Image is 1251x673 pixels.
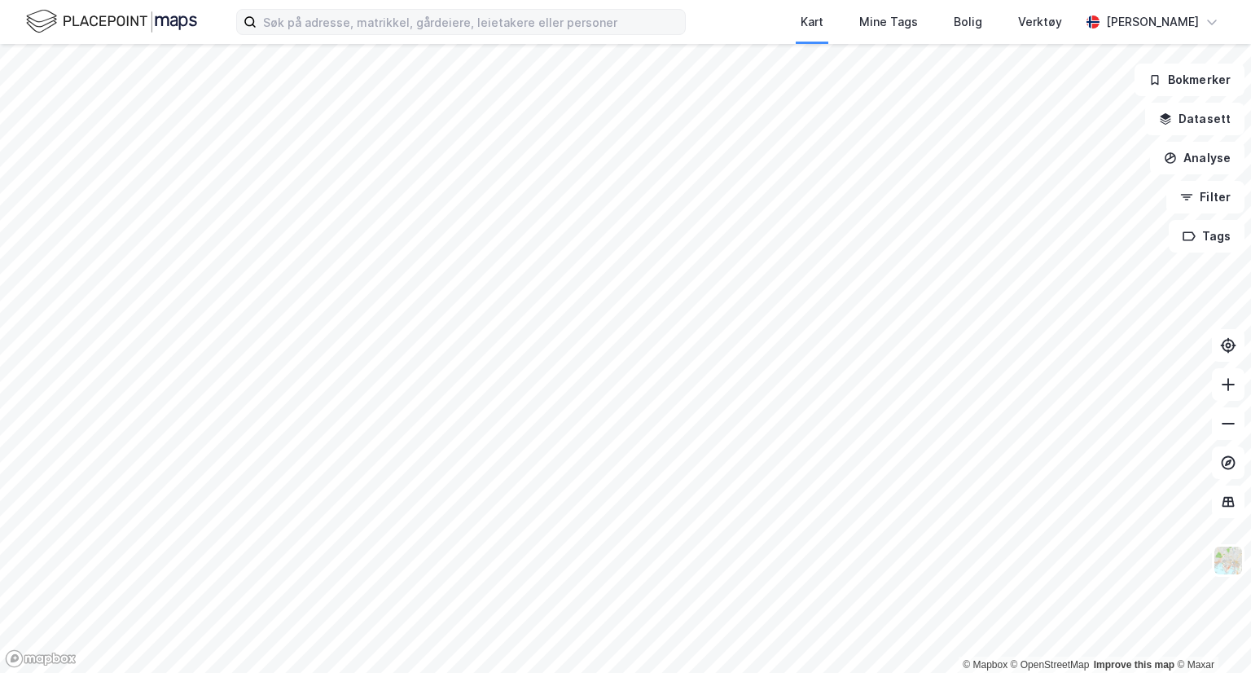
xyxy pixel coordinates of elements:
a: OpenStreetMap [1011,659,1090,671]
button: Datasett [1145,103,1244,135]
button: Filter [1166,181,1244,213]
div: Mine Tags [859,12,918,32]
a: Improve this map [1094,659,1174,671]
div: Verktøy [1018,12,1062,32]
div: Bolig [954,12,982,32]
div: Kart [801,12,823,32]
a: Mapbox [963,659,1007,671]
div: [PERSON_NAME] [1106,12,1199,32]
img: Z [1213,545,1244,576]
input: Søk på adresse, matrikkel, gårdeiere, leietakere eller personer [257,10,685,34]
iframe: Chat Widget [1170,595,1251,673]
img: logo.f888ab2527a4732fd821a326f86c7f29.svg [26,7,197,36]
div: Kontrollprogram for chat [1170,595,1251,673]
button: Bokmerker [1135,64,1244,96]
a: Mapbox homepage [5,649,77,668]
button: Analyse [1150,142,1244,174]
button: Tags [1169,220,1244,253]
